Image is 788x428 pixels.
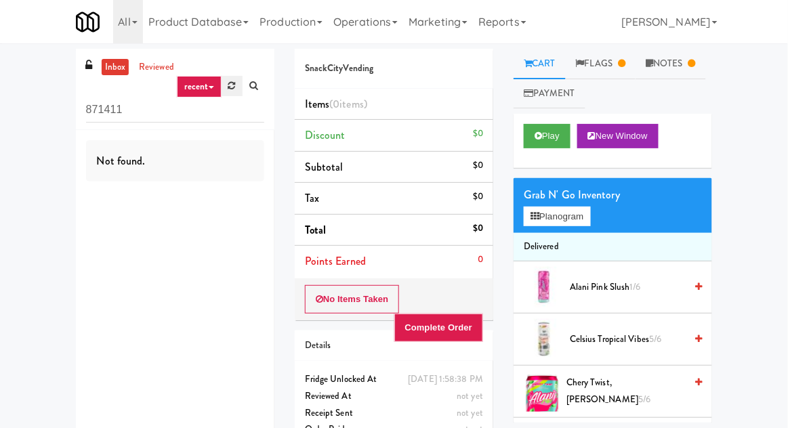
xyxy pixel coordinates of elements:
[305,405,483,422] div: Receipt Sent
[524,207,590,227] button: Planogram
[305,337,394,354] div: Details
[305,253,366,269] span: Points Earned
[514,49,566,79] a: Cart
[638,393,650,406] span: 5/6
[564,331,702,348] div: Celsius Tropical Vibes5/6
[305,159,344,175] span: Subtotal
[570,331,685,348] span: Celsius Tropical Vibes
[305,371,483,388] div: Fridge Unlocked At
[566,49,636,79] a: Flags
[408,371,483,388] div: [DATE] 1:58:38 PM
[305,285,400,314] button: No Items Taken
[630,280,641,293] span: 1/6
[329,96,367,112] span: (0 )
[136,59,178,76] a: reviewed
[305,64,483,74] h5: SnackCityVending
[473,220,483,237] div: $0
[473,125,483,142] div: $0
[514,79,585,109] a: Payment
[394,314,484,342] button: Complete Order
[457,389,483,402] span: not yet
[340,96,365,112] ng-pluralize: items
[305,127,346,143] span: Discount
[514,233,712,261] li: Delivered
[305,190,319,206] span: Tax
[564,279,702,296] div: Alani Pink Slush1/6
[102,59,129,76] a: inbox
[566,374,685,408] span: Chery Twist, [PERSON_NAME]
[76,10,100,34] img: Micromart
[478,251,483,268] div: 0
[577,124,659,148] button: New Window
[97,153,146,169] span: Not found.
[524,185,702,205] div: Grab N' Go Inventory
[636,49,706,79] a: Notes
[570,279,685,296] span: Alani Pink Slush
[457,406,483,419] span: not yet
[305,222,327,238] span: Total
[177,76,222,98] a: recent
[473,157,483,174] div: $0
[524,124,571,148] button: Play
[473,188,483,205] div: $0
[649,333,661,345] span: 5/6
[561,374,702,408] div: Chery Twist, [PERSON_NAME]5/6
[86,98,264,123] input: Search vision orders
[305,96,367,112] span: Items
[305,388,483,405] div: Reviewed At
